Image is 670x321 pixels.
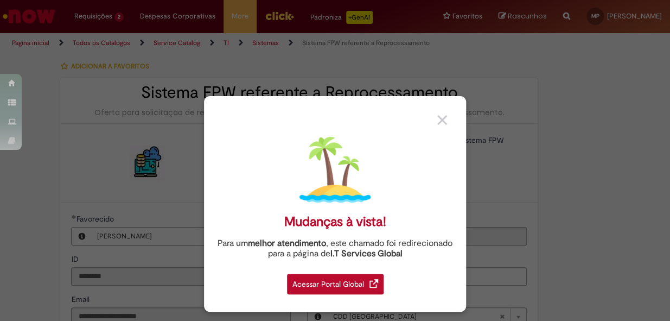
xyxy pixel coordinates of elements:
[437,115,447,125] img: close_button_grey.png
[212,238,458,259] div: Para um , este chamado foi redirecionado para a página de
[284,214,386,230] div: Mudanças à vista!
[299,134,371,205] img: island.png
[330,242,403,259] a: I.T Services Global
[287,274,384,294] div: Acessar Portal Global
[369,279,378,288] img: redirect_link.png
[287,268,384,294] a: Acessar Portal Global
[248,238,326,249] strong: melhor atendimento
